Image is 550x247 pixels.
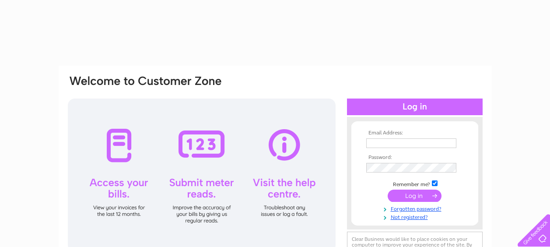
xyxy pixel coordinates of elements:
[388,190,441,202] input: Submit
[366,212,466,221] a: Not registered?
[364,130,466,136] th: Email Address:
[364,155,466,161] th: Password:
[364,179,466,188] td: Remember me?
[366,204,466,212] a: Forgotten password?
